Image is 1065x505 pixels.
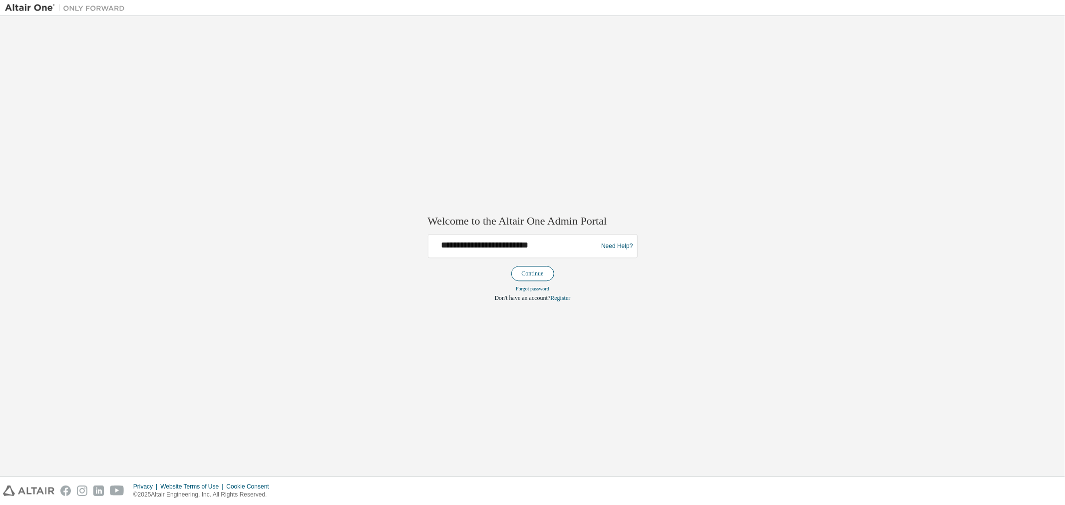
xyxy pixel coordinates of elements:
[550,295,570,302] a: Register
[511,266,554,281] button: Continue
[601,246,633,247] a: Need Help?
[60,486,71,496] img: facebook.svg
[77,486,87,496] img: instagram.svg
[93,486,104,496] img: linkedin.svg
[5,3,130,13] img: Altair One
[226,483,275,491] div: Cookie Consent
[110,486,124,496] img: youtube.svg
[428,214,638,228] h2: Welcome to the Altair One Admin Portal
[495,295,551,302] span: Don't have an account?
[133,491,275,499] p: © 2025 Altair Engineering, Inc. All Rights Reserved.
[516,286,549,292] a: Forgot password
[133,483,160,491] div: Privacy
[160,483,226,491] div: Website Terms of Use
[3,486,54,496] img: altair_logo.svg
